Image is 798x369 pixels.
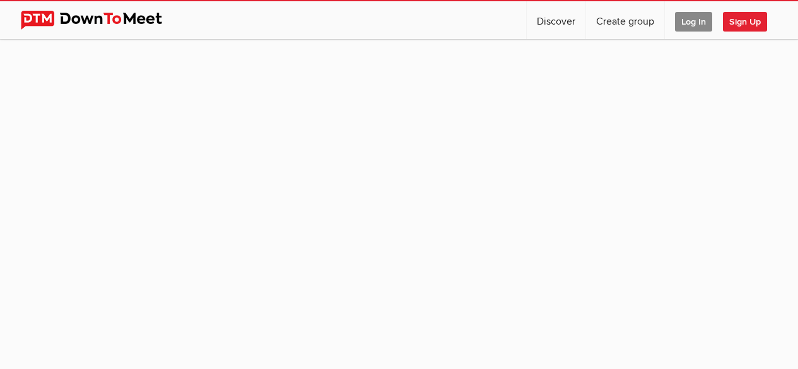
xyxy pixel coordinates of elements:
span: Log In [675,12,712,32]
a: Discover [527,1,585,39]
a: Log In [665,1,722,39]
img: DownToMeet [21,11,182,30]
a: Create group [586,1,664,39]
a: Sign Up [723,1,777,39]
span: Sign Up [723,12,767,32]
